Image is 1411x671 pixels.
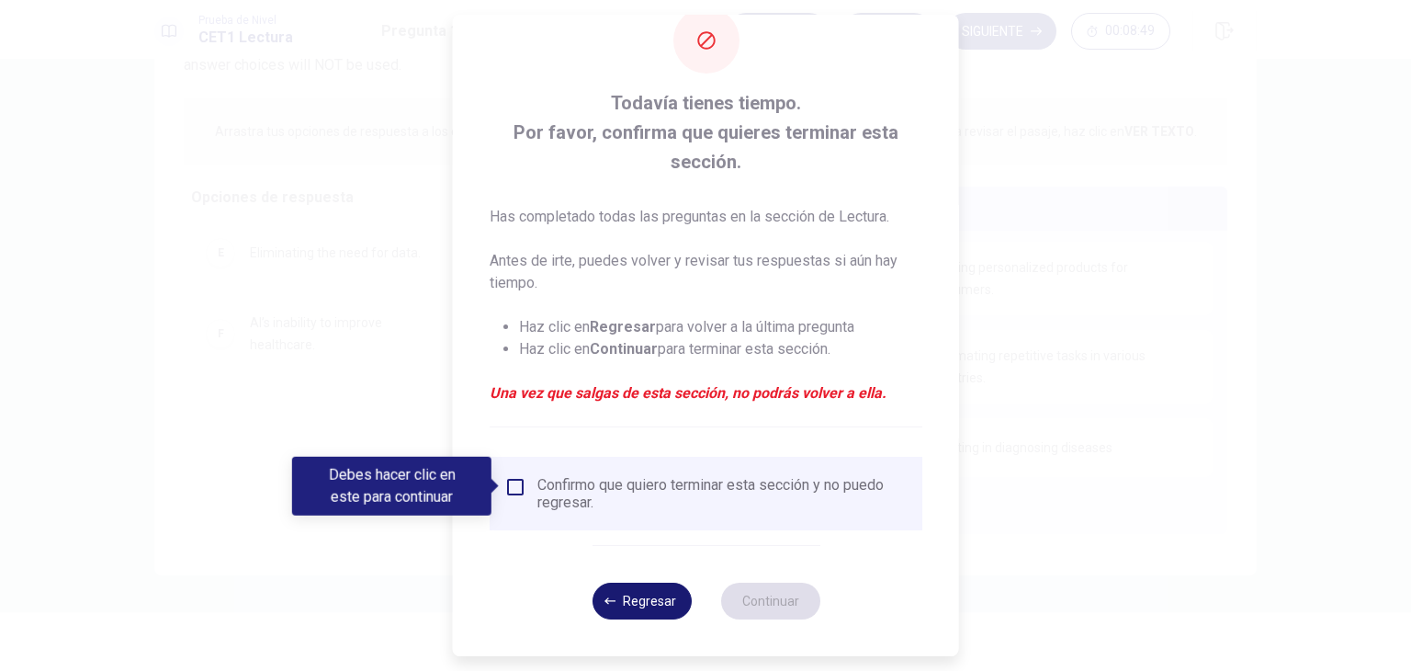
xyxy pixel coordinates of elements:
[490,250,922,294] p: Antes de irte, puedes volver y revisar tus respuestas si aún hay tiempo.
[490,206,922,228] p: Has completado todas las preguntas en la sección de Lectura.
[519,338,922,360] li: Haz clic en para terminar esta sección.
[592,583,691,620] button: Regresar
[490,382,922,404] em: Una vez que salgas de esta sección, no podrás volver a ella.
[490,88,922,176] span: Todavía tienes tiempo. Por favor, confirma que quieres terminar esta sección.
[292,457,491,516] div: Debes hacer clic en este para continuar
[504,476,526,498] span: Debes hacer clic en este para continuar
[590,340,658,358] strong: Continuar
[590,318,656,335] strong: Regresar
[720,583,819,620] button: Continuar
[537,476,908,511] div: Confirmo que quiero terminar esta sección y no puedo regresar.
[519,316,922,338] li: Haz clic en para volver a la última pregunta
